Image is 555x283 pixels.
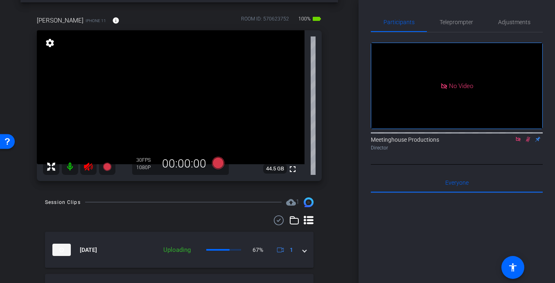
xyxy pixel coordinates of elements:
[45,232,314,268] mat-expansion-panel-header: thumb-nail[DATE]Uploading67%1
[445,180,469,186] span: Everyone
[37,16,83,25] span: [PERSON_NAME]
[45,198,81,206] div: Session Clips
[159,245,195,255] div: Uploading
[384,19,415,25] span: Participants
[508,263,518,272] mat-icon: accessibility
[440,19,473,25] span: Teleprompter
[304,197,314,207] img: Session clips
[112,17,120,24] mat-icon: info
[136,157,157,163] div: 30
[44,38,56,48] mat-icon: settings
[286,197,296,207] mat-icon: cloud_upload
[312,14,322,24] mat-icon: battery_std
[288,164,298,174] mat-icon: fullscreen
[297,12,312,25] span: 100%
[80,246,97,254] span: [DATE]
[52,244,71,256] img: thumb-nail
[86,18,106,24] span: iPhone 11
[241,15,289,27] div: ROOM ID: 570623752
[371,136,543,152] div: Meetinghouse Productions
[296,198,299,206] span: 1
[286,197,299,207] span: Destinations for your clips
[290,246,293,254] span: 1
[449,82,473,89] span: No Video
[136,164,157,171] div: 1080P
[371,144,543,152] div: Director
[263,164,287,174] span: 44.5 GB
[157,157,212,171] div: 00:00:00
[253,246,263,254] p: 67%
[498,19,530,25] span: Adjustments
[142,157,151,163] span: FPS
